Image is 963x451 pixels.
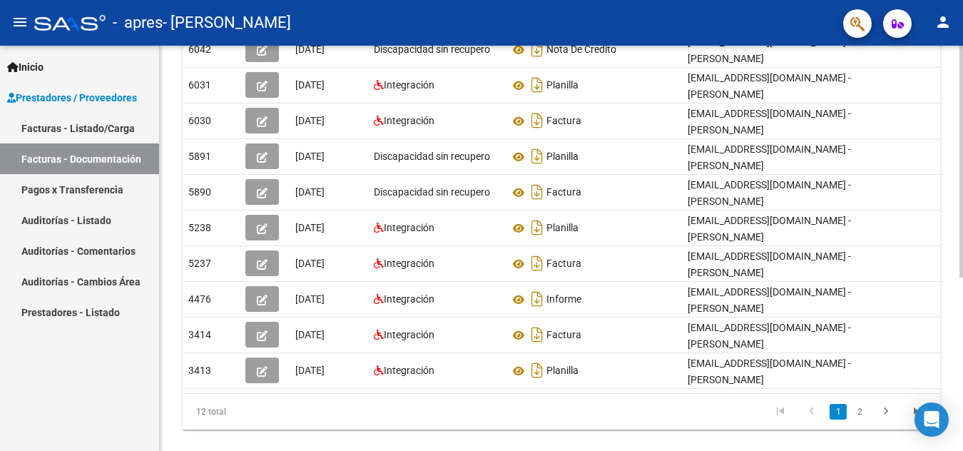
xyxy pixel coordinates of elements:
a: 2 [851,404,868,420]
span: 6031 [188,79,211,91]
span: Discapacidad sin recupero [374,186,490,198]
span: [DATE] [295,365,325,376]
i: Descargar documento [528,145,546,168]
span: Planilla [546,151,579,163]
span: Integración [384,258,434,269]
span: Inicio [7,59,44,75]
span: Integración [384,115,434,126]
li: page 1 [827,400,849,424]
i: Descargar documento [528,323,546,346]
span: Factura [546,116,581,127]
span: - apres [113,7,163,39]
span: Planilla [546,365,579,377]
span: [DATE] [295,151,325,162]
div: Open Intercom Messenger [914,402,949,437]
span: Integración [384,293,434,305]
span: Informe [546,294,581,305]
span: 5237 [188,258,211,269]
i: Descargar documento [528,109,546,132]
span: Prestadores / Proveedores [7,90,137,106]
span: [EMAIL_ADDRESS][DOMAIN_NAME] - [PERSON_NAME] [688,250,851,278]
span: 5238 [188,222,211,233]
span: 5890 [188,186,211,198]
span: [EMAIL_ADDRESS][DOMAIN_NAME] - [PERSON_NAME] [688,286,851,314]
mat-icon: person [934,14,952,31]
a: go to next page [872,404,900,420]
a: go to first page [767,404,794,420]
span: Integración [384,329,434,340]
span: 6030 [188,115,211,126]
span: Factura [546,258,581,270]
span: [DATE] [295,222,325,233]
span: [EMAIL_ADDRESS][DOMAIN_NAME] - [PERSON_NAME] [688,72,851,100]
div: 12 total [183,394,332,430]
span: [EMAIL_ADDRESS][DOMAIN_NAME] - [PERSON_NAME] [688,179,851,207]
span: Factura [546,330,581,341]
span: Nota De Credito [546,44,616,56]
i: Descargar documento [528,181,546,203]
span: [EMAIL_ADDRESS][DOMAIN_NAME] - [PERSON_NAME] [688,215,851,243]
i: Descargar documento [528,74,546,96]
i: Descargar documento [528,288,546,310]
a: go to previous page [798,404,825,420]
span: Integración [384,365,434,376]
span: Planilla [546,223,579,234]
span: 4476 [188,293,211,305]
span: [DATE] [295,186,325,198]
i: Descargar documento [528,216,546,239]
i: Descargar documento [528,38,546,61]
span: Discapacidad sin recupero [374,44,490,55]
span: [EMAIL_ADDRESS][DOMAIN_NAME] - [PERSON_NAME] [688,358,851,385]
span: [DATE] [295,258,325,269]
li: page 2 [849,400,870,424]
span: 6042 [188,44,211,55]
i: Descargar documento [528,359,546,382]
i: Descargar documento [528,252,546,275]
span: [DATE] [295,329,325,340]
span: Discapacidad sin recupero [374,151,490,162]
span: [EMAIL_ADDRESS][DOMAIN_NAME] - [PERSON_NAME] [688,143,851,171]
span: [EMAIL_ADDRESS][DOMAIN_NAME] - [PERSON_NAME] [688,322,851,350]
a: go to last page [904,404,931,420]
a: 1 [830,404,847,420]
mat-icon: menu [11,14,29,31]
span: Planilla [546,80,579,91]
span: 3413 [188,365,211,376]
span: 3414 [188,329,211,340]
span: [DATE] [295,79,325,91]
span: - [PERSON_NAME] [163,7,291,39]
span: Integración [384,79,434,91]
span: [EMAIL_ADDRESS][DOMAIN_NAME] - [PERSON_NAME] [688,108,851,136]
span: Integración [384,222,434,233]
span: 5891 [188,151,211,162]
span: [DATE] [295,44,325,55]
span: Factura [546,187,581,198]
span: [DATE] [295,115,325,126]
span: [DATE] [295,293,325,305]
